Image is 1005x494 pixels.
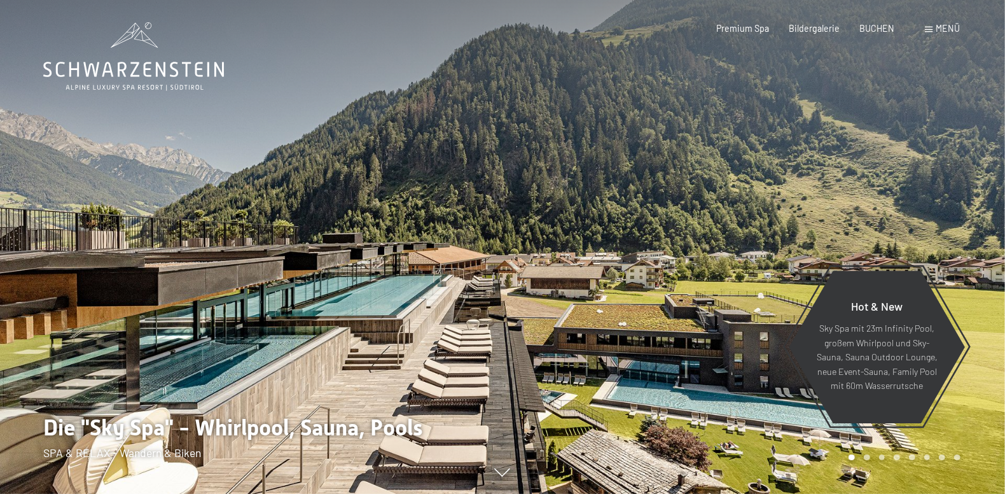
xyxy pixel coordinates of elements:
div: Carousel Page 1 (Current Slide) [849,455,855,461]
div: Carousel Page 8 [954,455,960,461]
a: Premium Spa [716,23,769,34]
div: Carousel Page 3 [879,455,885,461]
span: Hot & New [851,300,903,314]
div: Carousel Page 4 [894,455,900,461]
div: Carousel Page 6 [924,455,931,461]
div: Carousel Page 2 [864,455,870,461]
a: Bildergalerie [789,23,840,34]
span: Menü [936,23,960,34]
a: BUCHEN [859,23,894,34]
div: Carousel Pagination [844,455,960,461]
p: Sky Spa mit 23m Infinity Pool, großem Whirlpool und Sky-Sauna, Sauna Outdoor Lounge, neue Event-S... [816,322,938,394]
div: Carousel Page 5 [909,455,915,461]
a: Hot & New Sky Spa mit 23m Infinity Pool, großem Whirlpool und Sky-Sauna, Sauna Outdoor Lounge, ne... [788,270,966,424]
div: Carousel Page 7 [939,455,945,461]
